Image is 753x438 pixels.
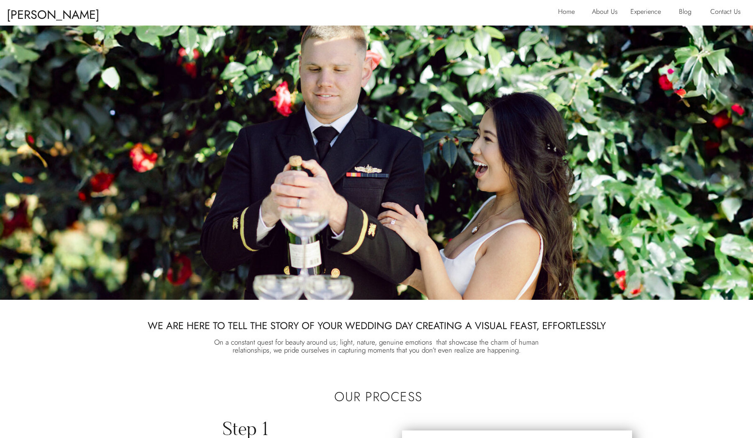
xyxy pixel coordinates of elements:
p: We are here to tell the story of your wedding day creating a visual feast, effortlessly [143,317,610,338]
a: Contact Us [710,6,746,19]
h2: Our process [288,388,469,408]
a: Home [558,6,580,19]
p: On a constant quest for beauty around us; light, nature, genuine emotions that showcase the charm... [196,338,557,365]
p: [PERSON_NAME] & [PERSON_NAME] [7,4,108,19]
a: Experience [630,6,668,19]
a: Blog [679,6,698,19]
a: About Us [592,6,625,19]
